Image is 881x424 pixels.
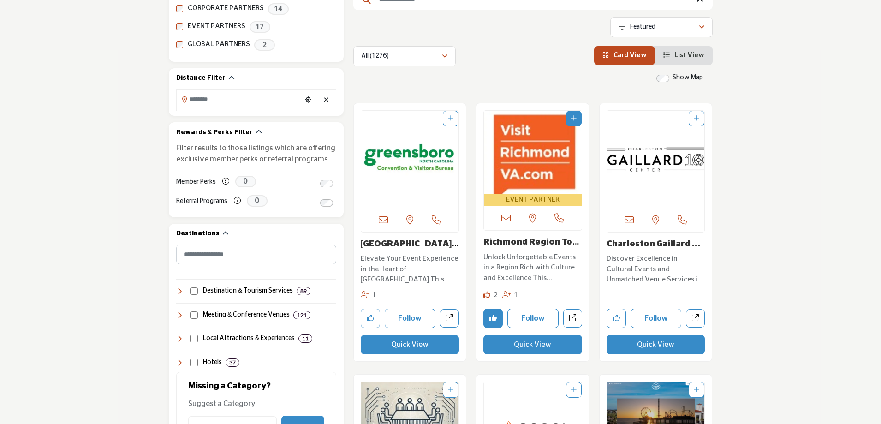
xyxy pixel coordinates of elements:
[176,174,216,190] label: Member Perks
[297,312,307,318] b: 121
[361,254,459,285] p: Elevate Your Event Experience in the Heart of [GEOGRAPHIC_DATA] This dynamic organization serves ...
[686,309,705,328] a: Open charleston-gaillard-center in new tab
[594,46,655,65] li: Card View
[247,195,268,207] span: 0
[448,115,453,122] a: Add To List
[203,287,293,296] h4: Destination & Tourism Services: Organizations and services that promote travel, tourism, and loca...
[361,251,459,285] a: Elevate Your Event Experience in the Heart of [GEOGRAPHIC_DATA] This dynamic organization serves ...
[602,52,647,59] a: View Card
[483,335,582,354] button: Quick View
[229,359,236,366] b: 37
[300,288,307,294] b: 89
[320,180,333,187] input: Switch to Member Perks
[301,90,315,110] div: Choose your current location
[176,128,253,137] h2: Rewards & Perks Filter
[353,46,456,66] button: All (1276)
[607,309,626,328] button: Like company
[176,5,183,12] input: CORPORATE PARTNERS checkbox
[502,290,518,301] div: Followers
[655,46,713,65] li: List View
[302,335,309,342] b: 11
[361,111,459,208] a: Open Listing in new tab
[571,387,577,393] a: Add To List
[483,250,582,284] a: Unlock Unforgettable Events in a Region Rich with Culture and Excellence This organization is ded...
[188,21,245,32] label: EVENT PARTNERS
[188,382,324,398] h2: Missing a Category?
[361,111,459,208] img: Greensboro Area CVB
[385,309,436,328] button: Follow
[190,335,198,342] input: Select Local Attractions & Experiences checkbox
[607,254,705,285] p: Discover Excellence in Cultural Events and Unmatched Venue Services in [GEOGRAPHIC_DATA] Based in...
[226,358,239,367] div: 37 Results For Hotels
[320,199,333,207] input: Switch to Referral Programs
[607,240,700,248] a: Charleston Gaillard ...
[674,52,704,59] span: List View
[203,311,290,320] h4: Meeting & Conference Venues: Facilities and spaces designed for business meetings, conferences, a...
[188,39,250,50] label: GLOBAL PARTNERS
[571,115,577,122] a: Add To List
[203,358,222,367] h4: Hotels: Accommodations ranging from budget to luxury, offering lodging, amenities, and services t...
[188,3,264,14] label: CORPORATE PARTNERS
[610,17,713,37] button: Featured
[176,74,226,83] h2: Distance Filter
[694,387,699,393] a: Add To List
[190,311,198,319] input: Select Meeting & Conference Venues checkbox
[176,245,336,264] input: Search Category
[190,359,198,366] input: Select Hotels checkbox
[448,387,453,393] a: Add To List
[297,287,310,295] div: 89 Results For Destination & Tourism Services
[203,334,295,343] h4: Local Attractions & Experiences: Entertainment, cultural, and recreational destinations that enha...
[563,309,582,328] a: Open richmond-region-tourism in new tab
[483,291,490,298] i: Likes
[361,335,459,354] button: Quick View
[361,52,389,61] p: All (1276)
[235,176,256,187] span: 0
[483,309,503,328] button: Remove Like button
[483,238,579,257] a: Richmond Region Tour...
[484,111,582,194] img: Richmond Region Tourism
[607,111,705,208] img: Charleston Gaillard Center
[607,111,705,208] a: Open Listing in new tab
[663,52,704,59] a: View List
[514,292,518,299] span: 1
[486,195,580,205] span: EVENT PARTNER
[673,73,703,83] label: Show Map
[631,309,682,328] button: Follow
[613,52,647,59] span: Card View
[176,143,336,165] p: Filter results to those listings which are offering exclusive member perks or referral programs.
[254,39,275,51] span: 2
[607,335,705,354] button: Quick View
[250,21,270,33] span: 17
[607,251,705,285] a: Discover Excellence in Cultural Events and Unmatched Venue Services in [GEOGRAPHIC_DATA] Based in...
[361,239,459,250] h3: Greensboro Area CVB
[494,292,498,299] span: 2
[440,309,459,328] a: Open greensboro-area-cvb in new tab
[320,90,333,110] div: Clear search location
[361,240,459,258] a: [GEOGRAPHIC_DATA] Area CVB
[176,41,183,48] input: GLOBAL PARTNERS checkbox
[361,309,380,328] button: Like company
[176,23,183,30] input: EVENT PARTNERS checkbox
[176,193,227,209] label: Referral Programs
[176,229,220,239] h2: Destinations
[298,334,312,343] div: 11 Results For Local Attractions & Experiences
[361,290,377,301] div: Followers
[694,115,699,122] a: Add To List
[630,23,655,32] p: Featured
[188,400,256,407] span: Suggest a Category
[293,311,310,319] div: 121 Results For Meeting & Conference Venues
[483,238,582,248] h3: Richmond Region Tourism
[483,252,582,284] p: Unlock Unforgettable Events in a Region Rich with Culture and Excellence This organization is ded...
[484,111,582,206] a: Open Listing in new tab
[268,3,289,15] span: 14
[190,287,198,295] input: Select Destination & Tourism Services checkbox
[507,309,559,328] button: Follow
[607,239,705,250] h3: Charleston Gaillard Center
[372,292,376,299] span: 1
[177,90,301,108] input: Search Location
